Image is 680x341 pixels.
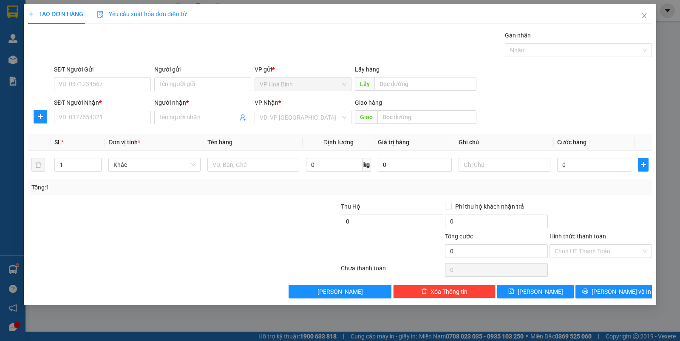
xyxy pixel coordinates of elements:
[154,98,251,107] div: Người nhận
[34,113,47,120] span: plus
[54,139,61,146] span: SL
[638,158,649,172] button: plus
[207,139,232,146] span: Tên hàng
[355,77,374,91] span: Lấy
[54,98,151,107] div: SĐT Người Nhận
[557,139,586,146] span: Cước hàng
[452,202,527,211] span: Phí thu hộ khách nhận trả
[108,139,140,146] span: Đơn vị tính
[374,77,477,91] input: Dọc đường
[421,288,427,295] span: delete
[340,264,444,278] div: Chưa thanh toán
[431,287,467,296] span: Xóa Thông tin
[317,287,363,296] span: [PERSON_NAME]
[341,203,360,210] span: Thu Hộ
[592,287,651,296] span: [PERSON_NAME] và In
[508,288,514,295] span: save
[207,158,299,172] input: VD: Bàn, Ghế
[34,110,47,123] button: plus
[31,183,263,192] div: Tổng: 1
[355,110,377,124] span: Giao
[550,233,606,240] label: Hình thức thanh toán
[582,288,588,295] span: printer
[497,285,574,298] button: save[PERSON_NAME]
[459,158,550,172] input: Ghi Chú
[378,158,452,172] input: 0
[260,78,346,91] span: VP Hoà Bình
[632,4,656,28] button: Close
[641,12,648,19] span: close
[518,287,563,296] span: [PERSON_NAME]
[393,285,496,298] button: deleteXóa Thông tin
[255,99,278,106] span: VP Nhận
[445,233,473,240] span: Tổng cước
[455,134,554,151] th: Ghi chú
[289,285,391,298] button: [PERSON_NAME]
[54,65,151,74] div: SĐT Người Gửi
[363,158,371,172] span: kg
[28,11,34,17] span: plus
[113,158,195,171] span: Khác
[638,161,648,168] span: plus
[154,65,251,74] div: Người gửi
[575,285,652,298] button: printer[PERSON_NAME] và In
[97,11,187,17] span: Yêu cầu xuất hóa đơn điện tử
[239,114,246,121] span: user-add
[355,66,380,73] span: Lấy hàng
[31,158,45,172] button: delete
[28,11,83,17] span: TẠO ĐƠN HÀNG
[378,139,409,146] span: Giá trị hàng
[255,65,351,74] div: VP gửi
[323,139,354,146] span: Định lượng
[377,110,477,124] input: Dọc đường
[355,99,382,106] span: Giao hàng
[505,32,531,39] label: Gán nhãn
[97,11,104,18] img: icon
